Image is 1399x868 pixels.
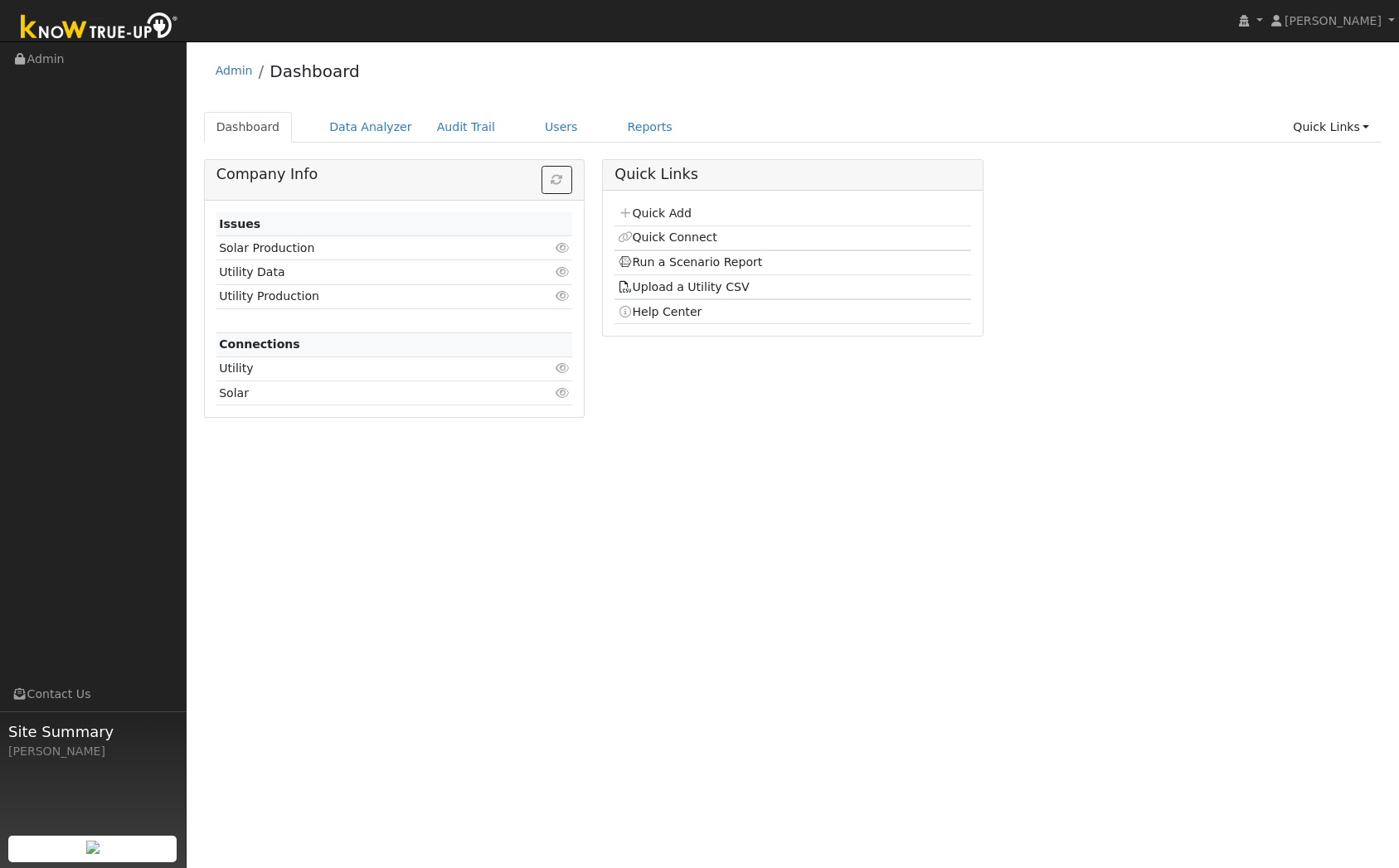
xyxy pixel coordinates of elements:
[425,112,508,143] a: Audit Trail
[216,236,515,260] td: Solar Production
[216,64,253,77] a: Admin
[618,230,717,244] a: Quick Connect
[219,217,260,230] strong: Issues
[216,260,515,284] td: Utility Data
[12,9,187,46] img: Know True-Up
[216,356,515,381] td: Utility
[618,280,750,293] a: Upload a Utility CSV
[204,112,293,143] a: Dashboard
[86,841,100,854] img: retrieve
[614,166,970,183] h5: Quick Links
[1280,112,1382,143] a: Quick Links
[532,112,590,143] a: Users
[270,61,360,81] a: Dashboard
[555,242,570,254] i: Click to view
[1285,14,1382,27] span: [PERSON_NAME]
[216,381,515,405] td: Solar
[618,305,702,318] a: Help Center
[618,255,763,269] a: Run a Scenario Report
[216,284,515,308] td: Utility Production
[555,290,570,302] i: Click to view
[8,720,177,743] span: Site Summary
[8,743,177,760] div: [PERSON_NAME]
[317,112,425,143] a: Data Analyzer
[555,387,570,399] i: Click to view
[618,206,692,220] a: Quick Add
[555,266,570,278] i: Click to view
[219,337,300,351] strong: Connections
[615,112,685,143] a: Reports
[555,362,570,374] i: Click to view
[216,166,572,183] h5: Company Info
